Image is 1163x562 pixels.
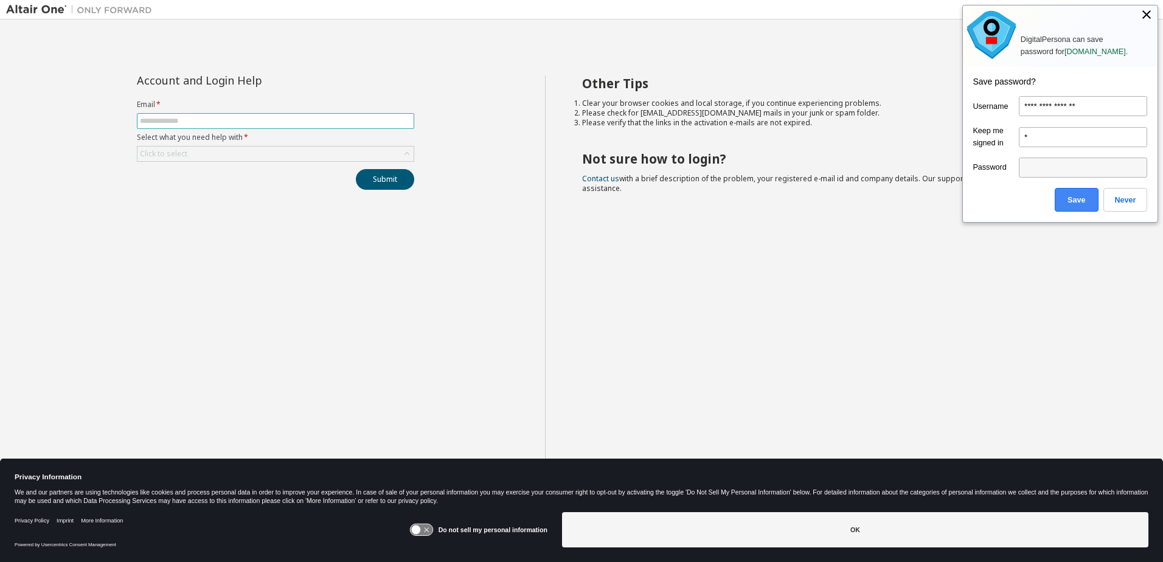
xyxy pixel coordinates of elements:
div: Click to select [137,147,414,161]
h2: Not sure how to login? [582,151,1121,167]
span: with a brief description of the problem, your registered e-mail id and company details. Our suppo... [582,173,1117,193]
a: Contact us [582,173,619,184]
button: Submit [356,169,414,190]
label: Email [137,100,414,109]
div: Account and Login Help [137,75,359,85]
li: Please verify that the links in the activation e-mails are not expired. [582,118,1121,128]
li: Clear your browser cookies and local storage, if you continue experiencing problems. [582,99,1121,108]
li: Please check for [EMAIL_ADDRESS][DOMAIN_NAME] mails in your junk or spam folder. [582,108,1121,118]
img: Altair One [6,4,158,16]
div: Click to select [140,149,187,159]
label: Select what you need help with [137,133,414,142]
h2: Other Tips [582,75,1121,91]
